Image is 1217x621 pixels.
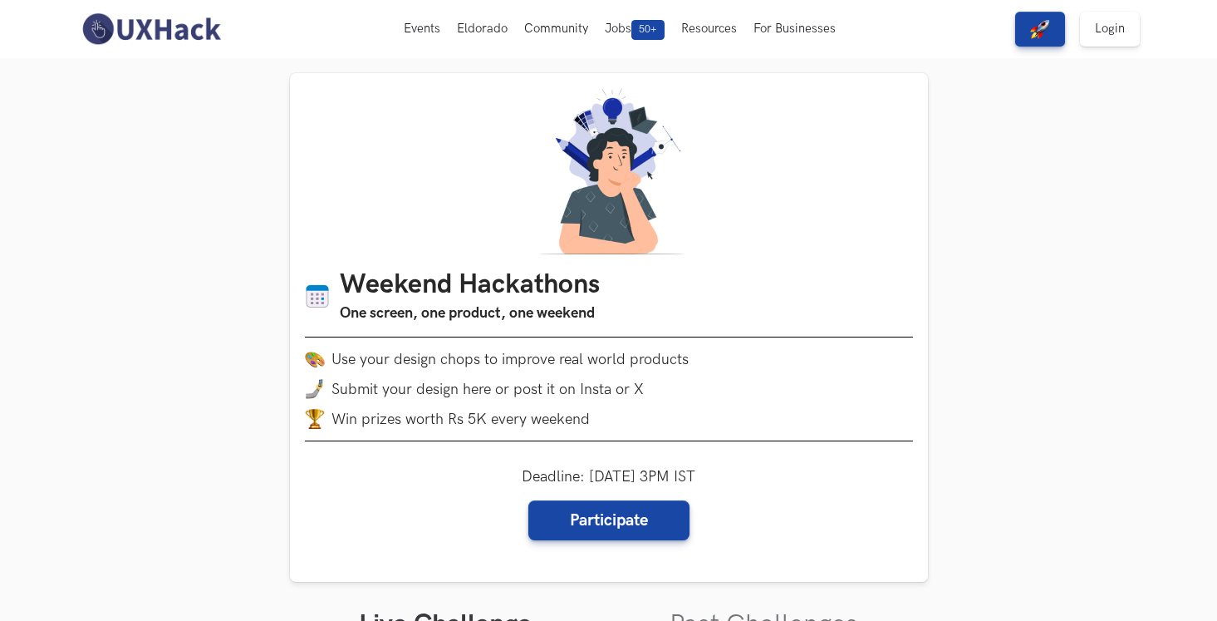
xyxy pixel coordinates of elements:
[528,500,689,540] a: Participate
[340,302,600,325] h3: One screen, one product, one weekend
[305,349,325,369] img: palette.png
[631,20,665,40] span: 50+
[529,88,689,254] img: A designer thinking
[1080,12,1140,47] a: Login
[305,409,325,429] img: trophy.png
[305,349,913,369] li: Use your design chops to improve real world products
[522,468,695,540] div: Deadline: [DATE] 3PM IST
[331,381,644,398] span: Submit your design here or post it on Insta or X
[77,12,225,47] img: UXHack-logo.png
[340,269,600,302] h1: Weekend Hackathons
[305,409,913,429] li: Win prizes worth Rs 5K every weekend
[1030,19,1050,39] img: rocket
[305,283,330,309] img: Calendar icon
[305,379,325,399] img: mobile-in-hand.png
